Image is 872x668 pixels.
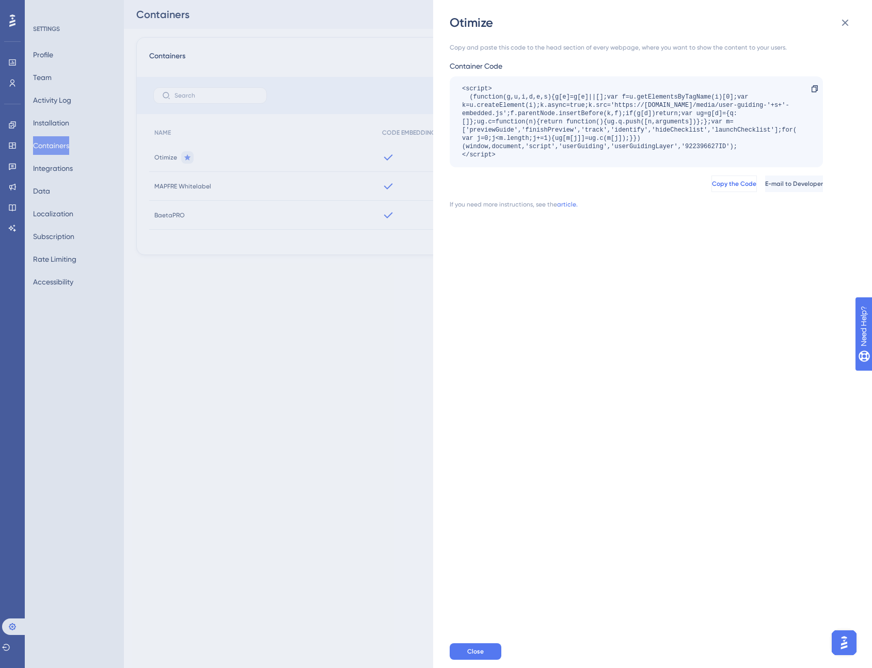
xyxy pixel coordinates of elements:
iframe: UserGuiding AI Assistant Launcher [829,627,860,658]
span: E-mail to Developer [765,180,823,188]
div: Copy and paste this code to the head section of every webpage, where you want to show the content... [450,43,823,52]
a: article. [557,200,578,209]
span: Need Help? [24,3,65,15]
span: Close [467,647,484,656]
div: <script> (function(g,u,i,d,e,s){g[e]=g[e]||[];var f=u.getElementsByTagName(i)[0];var k=u.createEl... [462,85,800,159]
button: Close [450,643,501,660]
div: If you need more instructions, see the [450,200,557,209]
div: Container Code [450,60,823,72]
span: Copy the Code [712,180,756,188]
button: E-mail to Developer [765,176,823,192]
button: Copy the Code [711,176,757,192]
div: Otimize [450,14,858,31]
